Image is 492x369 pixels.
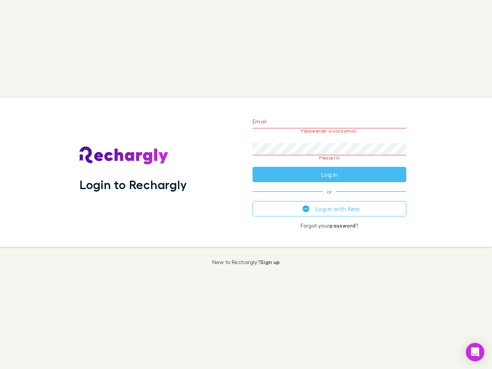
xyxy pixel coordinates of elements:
p: Please enter a valid email. [253,128,406,134]
h1: Login to Rechargly [80,177,187,192]
button: Log in with Xero [253,201,406,216]
a: Sign up [260,259,280,265]
span: or [253,191,406,192]
p: New to Rechargly? [212,259,280,265]
button: Log in [253,167,406,182]
img: Rechargly's Logo [80,146,169,165]
a: password [329,222,356,229]
div: Open Intercom Messenger [466,343,484,361]
img: Xero's logo [303,205,309,212]
p: Forgot your ? [253,223,406,229]
p: Please fill [253,155,406,161]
